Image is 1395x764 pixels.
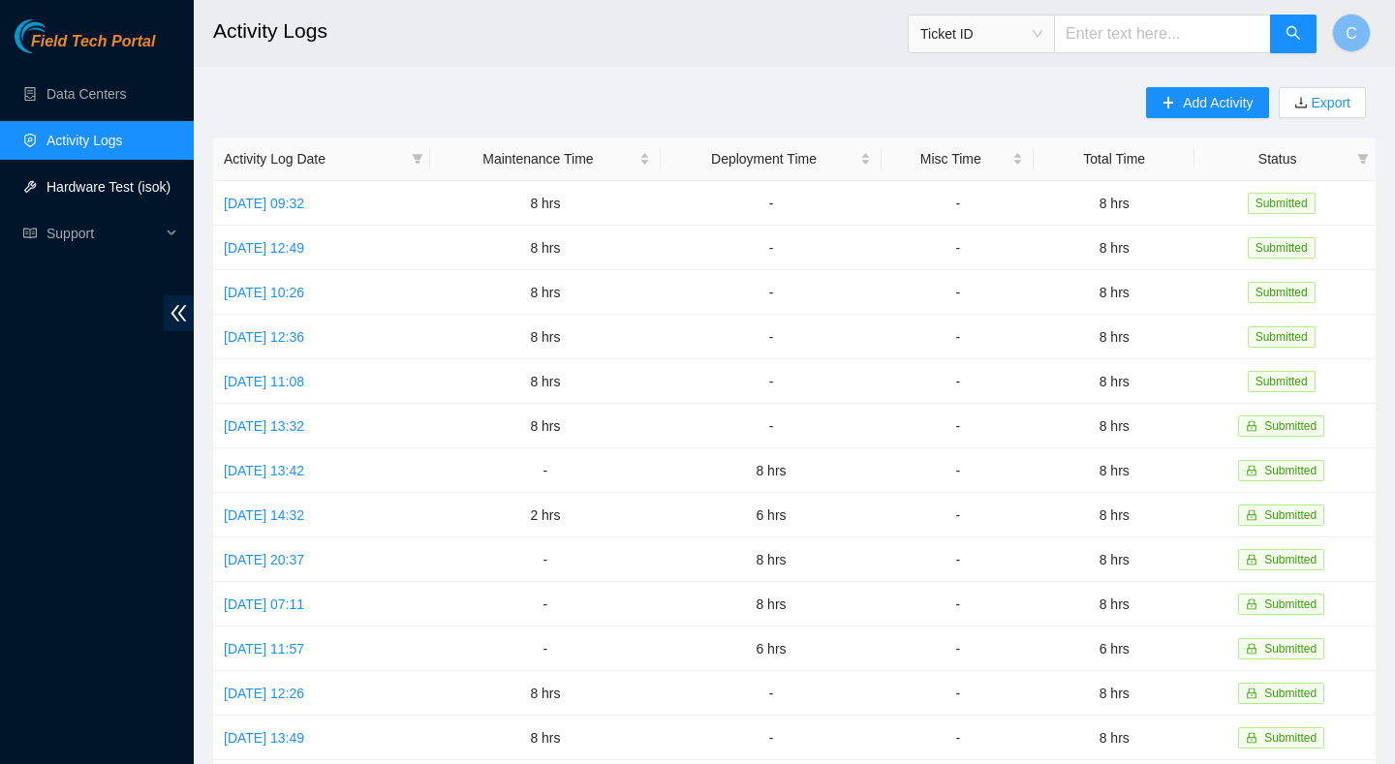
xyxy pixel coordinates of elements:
span: filter [1357,153,1369,165]
td: - [882,671,1034,716]
td: - [430,626,660,671]
span: Status [1205,148,1349,169]
td: 8 hrs [430,671,660,716]
span: lock [1246,465,1257,476]
span: lock [1246,509,1257,521]
td: 8 hrs [430,270,660,315]
a: [DATE] 13:32 [224,418,304,434]
td: - [661,270,883,315]
td: 8 hrs [1034,582,1194,626]
span: Submitted [1264,508,1317,522]
span: Add Activity [1183,92,1253,113]
span: plus [1162,96,1175,111]
td: - [882,537,1034,582]
td: 8 hrs [1034,671,1194,716]
a: [DATE] 12:36 [224,329,304,345]
td: 8 hrs [1034,181,1194,226]
td: - [661,181,883,226]
span: Submitted [1264,731,1317,745]
a: Akamai TechnologiesField Tech Portal [15,35,155,60]
a: Export [1308,95,1350,110]
button: plusAdd Activity [1146,87,1268,118]
td: 8 hrs [1034,404,1194,448]
td: 8 hrs [1034,537,1194,582]
button: downloadExport [1279,87,1366,118]
td: - [430,448,660,493]
a: [DATE] 11:08 [224,374,304,389]
span: lock [1246,420,1257,432]
span: Ticket ID [920,19,1042,48]
span: Submitted [1264,642,1317,656]
img: Akamai Technologies [15,19,98,53]
td: - [882,582,1034,626]
span: Submitted [1264,687,1317,700]
td: - [661,404,883,448]
td: 6 hrs [1034,626,1194,671]
a: [DATE] 07:11 [224,596,304,612]
td: - [882,448,1034,493]
a: [DATE] 20:37 [224,552,304,567]
span: double-left [164,295,194,331]
td: - [661,315,883,359]
span: lock [1246,598,1257,610]
td: - [882,359,1034,404]
td: 6 hrs [661,626,883,671]
td: 8 hrs [1034,716,1194,760]
td: 8 hrs [661,448,883,493]
td: 8 hrs [1034,270,1194,315]
td: - [661,716,883,760]
a: [DATE] 11:57 [224,641,304,657]
span: lock [1246,732,1257,744]
td: 8 hrs [661,582,883,626]
button: search [1270,15,1317,53]
td: - [430,582,660,626]
a: Activity Logs [46,133,123,148]
a: [DATE] 12:26 [224,686,304,701]
span: filter [412,153,423,165]
a: Data Centers [46,86,126,102]
td: 8 hrs [1034,359,1194,404]
span: Support [46,214,161,253]
span: lock [1246,643,1257,655]
span: filter [408,144,427,173]
td: 8 hrs [430,315,660,359]
td: 8 hrs [430,404,660,448]
a: [DATE] 13:42 [224,463,304,478]
td: - [882,716,1034,760]
td: 2 hrs [430,493,660,537]
td: 8 hrs [430,716,660,760]
span: Submitted [1264,464,1317,477]
span: lock [1246,688,1257,699]
span: Activity Log Date [224,148,404,169]
td: 8 hrs [1034,493,1194,537]
span: Submitted [1264,419,1317,433]
td: - [661,359,883,404]
span: Submitted [1248,371,1316,392]
td: 8 hrs [1034,226,1194,270]
td: 8 hrs [430,181,660,226]
span: search [1286,25,1301,44]
a: [DATE] 09:32 [224,196,304,211]
span: Submitted [1248,193,1316,214]
td: - [661,226,883,270]
td: 8 hrs [430,359,660,404]
span: Submitted [1264,553,1317,566]
td: - [430,537,660,582]
span: lock [1246,554,1257,565]
td: 8 hrs [1034,315,1194,359]
span: Submitted [1248,282,1316,303]
span: read [23,227,37,240]
td: 8 hrs [430,226,660,270]
td: - [882,181,1034,226]
a: [DATE] 12:49 [224,240,304,256]
td: - [882,226,1034,270]
input: Enter text here... [1054,15,1271,53]
td: 8 hrs [661,537,883,582]
a: [DATE] 14:32 [224,507,304,523]
span: Field Tech Portal [31,33,155,51]
th: Total Time [1034,138,1194,181]
td: - [882,404,1034,448]
td: - [882,626,1034,671]
a: [DATE] 10:26 [224,285,304,300]
span: filter [1353,144,1373,173]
